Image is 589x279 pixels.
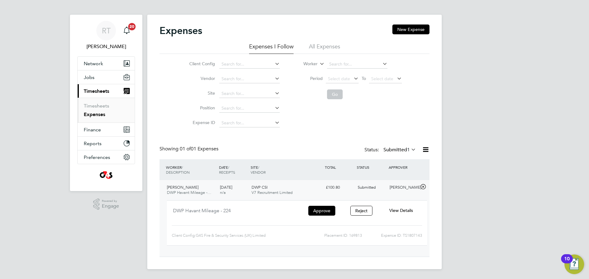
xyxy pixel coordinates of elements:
input: Search for... [219,119,280,127]
span: Jobs [84,74,94,80]
span: / [258,165,259,170]
div: APPROVER [387,162,419,173]
span: DESCRIPTION [166,170,190,175]
label: Client Config [187,61,215,66]
nav: Main navigation [70,15,142,191]
button: Reject [350,206,372,216]
a: Expenses [84,111,105,117]
a: Powered byEngage [93,198,119,210]
span: VENDOR [251,170,266,175]
span: 01 Expenses [180,146,218,152]
button: Jobs [78,70,135,84]
span: Network [84,61,103,66]
div: 10 [564,259,570,267]
span: V7 Recruitment Limited [252,190,293,195]
span: Finance [84,127,101,133]
span: RECEIPTS [219,170,235,175]
input: Search for... [219,75,280,83]
li: Expenses I Follow [249,43,294,54]
button: Preferences [78,150,135,164]
span: To [360,74,368,82]
span: DWP Havant Mileage -… [167,190,211,195]
label: Expense ID [187,120,215,125]
span: 1 [407,147,410,153]
div: Placement ID: 169813 [282,231,362,240]
span: G4S Fire & Security Services (UK) Limited [196,233,266,238]
button: Open Resource Center, 10 new notifications [564,254,584,274]
input: Search for... [219,89,280,98]
span: Submitted [358,185,376,190]
div: £100.80 [323,183,355,193]
input: Search for... [219,60,280,69]
label: Position [187,105,215,111]
div: [PERSON_NAME] [387,183,419,193]
label: Period [295,76,323,81]
div: DWP Havant Mileage - 224 [173,205,302,221]
span: Richard Thornton [77,43,135,50]
span: Engage [102,204,119,209]
button: Reports [78,137,135,150]
label: Site [187,90,215,96]
span: Reports [84,141,102,146]
label: Worker [290,61,318,67]
div: Status: [364,146,417,154]
span: Powered by [102,198,119,204]
div: WORKER [164,162,218,178]
button: Go [327,89,343,99]
span: / [228,165,229,170]
li: All Expenses [309,43,340,54]
label: Submitted [383,147,416,153]
span: [DATE] [220,185,232,190]
span: View Details [389,208,413,213]
input: Search for... [327,60,387,69]
span: Select date [371,76,393,81]
span: / [182,165,183,170]
span: [PERSON_NAME] [167,185,198,190]
span: Timesheets [84,88,109,94]
div: Expense ID: TS1807143 [362,231,422,240]
a: Go to home page [77,170,135,180]
h2: Expenses [160,25,202,37]
input: Search for... [219,104,280,113]
span: Select date [328,76,350,81]
span: n/a [220,190,226,195]
span: DWP CSI [252,185,268,190]
div: TOTAL [323,162,355,173]
span: 20 [128,23,136,30]
button: Approve [308,206,335,216]
button: Network [78,57,135,70]
span: RT [102,27,111,35]
button: Timesheets [78,84,135,98]
a: Timesheets [84,103,109,109]
div: Timesheets [78,98,135,123]
span: 01 of [180,146,191,152]
button: New Expense [392,25,429,34]
div: DATE [218,162,249,178]
div: SITE [249,162,323,178]
img: g4sssuk-logo-retina.png [98,170,114,180]
div: Client Config: [172,231,282,240]
a: RT[PERSON_NAME] [77,21,135,50]
div: STATUS [355,162,387,173]
label: Vendor [187,76,215,81]
span: Preferences [84,154,110,160]
button: Finance [78,123,135,136]
div: Showing [160,146,220,152]
a: 20 [121,21,133,40]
